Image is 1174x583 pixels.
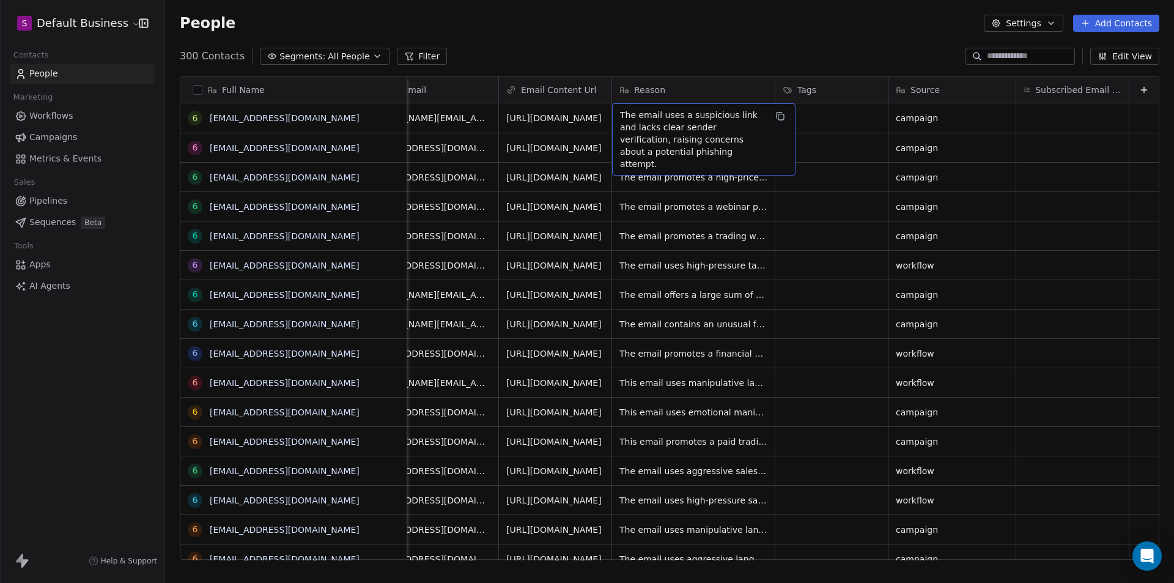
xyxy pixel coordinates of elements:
[210,378,360,388] a: [EMAIL_ADDRESS][DOMAIN_NAME]
[29,280,70,292] span: AI Agents
[9,173,40,191] span: Sales
[29,110,73,122] span: Workflows
[366,406,491,418] span: [EMAIL_ADDRESS][DOMAIN_NAME]
[896,289,1008,301] span: campaign
[366,142,491,154] span: [EMAIL_ADDRESS][DOMAIN_NAME]
[506,407,602,417] a: [URL][DOMAIN_NAME]
[619,289,767,301] span: The email offers a large sum of money with minimal information, a common tactic in advance-fee fr...
[366,171,491,184] span: [EMAIL_ADDRESS][DOMAIN_NAME]
[619,524,767,536] span: The email uses manipulative language and promises unrealistic benefits to promote a paid service,...
[210,290,360,300] a: [EMAIL_ADDRESS][DOMAIN_NAME]
[619,201,767,213] span: The email promotes a webinar promising unrealistic financial gains through trading, a common tact...
[506,378,602,388] a: [URL][DOMAIN_NAME]
[896,436,1008,448] span: campaign
[634,84,665,96] span: Reason
[896,465,1008,477] span: workflow
[619,494,767,507] span: The email uses high-pressure sales tactics and vague promises of increased business without provi...
[619,553,767,565] span: The email uses aggressive language, promises unrealistic rewards, and includes a shortened link, ...
[210,496,360,505] a: [EMAIL_ADDRESS][DOMAIN_NAME]
[1132,541,1162,571] div: Open Intercom Messenger
[499,76,611,103] div: Email Content Url
[10,191,155,211] a: Pipelines
[619,436,767,448] span: This email promotes a paid trading community with exaggerated claims of high returns, suggesting ...
[896,259,1008,272] span: workflow
[29,67,58,80] span: People
[29,216,76,229] span: Sequences
[10,254,155,275] a: Apps
[180,14,235,32] span: People
[193,141,198,154] div: 6
[10,106,155,126] a: Workflows
[619,318,767,330] span: The email contains an unusual format and includes an unsubscribe link, which is often associated ...
[210,407,360,417] a: [EMAIL_ADDRESS][DOMAIN_NAME]
[8,46,54,64] span: Contacts
[397,48,448,65] button: Filter
[896,494,1008,507] span: workflow
[910,84,940,96] span: Source
[81,217,105,229] span: Beta
[366,230,491,242] span: [EMAIL_ADDRESS][DOMAIN_NAME]
[366,318,491,330] span: [PERSON_NAME][EMAIL_ADDRESS][DOMAIN_NAME]
[896,347,1008,360] span: workflow
[896,201,1008,213] span: campaign
[620,109,766,170] span: The email uses a suspicious link and lacks clear sender verification, raising concerns about a po...
[210,202,360,212] a: [EMAIL_ADDRESS][DOMAIN_NAME]
[896,171,1008,184] span: campaign
[506,113,602,123] a: [URL][DOMAIN_NAME]
[506,496,602,505] a: [URL][DOMAIN_NAME]
[896,142,1008,154] span: campaign
[10,127,155,147] a: Campaigns
[29,152,102,165] span: Metrics & Events
[193,464,198,477] div: 6
[222,84,265,96] span: Full Name
[193,494,198,507] div: 6
[775,76,888,103] div: Tags
[180,49,245,64] span: 300 Contacts
[193,200,198,213] div: 6
[366,347,491,360] span: [EMAIL_ADDRESS][DOMAIN_NAME]
[366,494,491,507] span: [EMAIL_ADDRESS][DOMAIN_NAME]
[210,143,360,153] a: [EMAIL_ADDRESS][DOMAIN_NAME]
[193,229,198,242] div: 6
[366,289,491,301] span: [PERSON_NAME][EMAIL_ADDRESS][DOMAIN_NAME]
[888,76,1016,103] div: Source
[15,13,130,34] button: SDefault Business
[10,212,155,232] a: SequencesBeta
[210,525,360,535] a: [EMAIL_ADDRESS][DOMAIN_NAME]
[210,466,360,476] a: [EMAIL_ADDRESS][DOMAIN_NAME]
[8,88,58,106] span: Marketing
[366,436,491,448] span: [EMAIL_ADDRESS][DOMAIN_NAME]
[279,50,325,63] span: Segments:
[619,406,767,418] span: This email uses emotional manipulation and urgency to promote cryptocurrency-related products, wh...
[193,171,198,184] div: 6
[366,259,491,272] span: [EMAIL_ADDRESS][DOMAIN_NAME]
[521,84,596,96] span: Email Content Url
[506,437,602,447] a: [URL][DOMAIN_NAME]
[193,376,198,389] div: 6
[358,103,1159,560] div: grid
[366,112,491,124] span: [PERSON_NAME][EMAIL_ADDRESS][DOMAIN_NAME]
[210,231,360,241] a: [EMAIL_ADDRESS][DOMAIN_NAME]
[29,131,77,144] span: Campaigns
[896,524,1008,536] span: campaign
[612,76,775,103] div: Reason
[193,435,198,448] div: 6
[366,201,491,213] span: [EMAIL_ADDRESS][DOMAIN_NAME]
[210,349,360,358] a: [EMAIL_ADDRESS][DOMAIN_NAME]
[619,377,767,389] span: This email uses manipulative language and promises unrealistic results to sell a product, which i...
[29,258,51,271] span: Apps
[37,15,128,31] span: Default Business
[506,466,602,476] a: [URL][DOMAIN_NAME]
[193,347,198,360] div: 6
[984,15,1063,32] button: Settings
[22,17,28,29] span: S
[193,552,198,565] div: 6
[193,406,198,418] div: 6
[619,465,767,477] span: The email uses aggressive sales tactics and vague promises of increased leads and bookings withou...
[896,112,1008,124] span: campaign
[10,149,155,169] a: Metrics & Events
[29,195,67,207] span: Pipelines
[193,288,198,301] div: 6
[506,319,602,329] a: [URL][DOMAIN_NAME]
[210,554,360,564] a: [EMAIL_ADDRESS][DOMAIN_NAME]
